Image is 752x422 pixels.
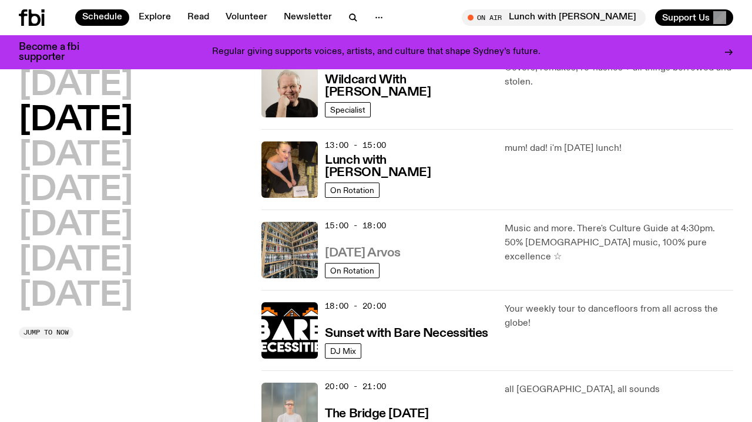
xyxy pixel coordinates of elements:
span: 20:00 - 21:00 [325,381,386,392]
span: 15:00 - 18:00 [325,220,386,231]
span: On Rotation [330,185,374,194]
img: Stuart is smiling charmingly, wearing a black t-shirt against a stark white background. [261,61,318,117]
h3: Lunch with [PERSON_NAME] [325,154,490,179]
p: mum! dad! i'm [DATE] lunch! [505,141,733,156]
p: Music and more. There's Culture Guide at 4:30pm. 50% [DEMOGRAPHIC_DATA] music, 100% pure excellen... [505,222,733,264]
a: The Bridge [DATE] [325,406,429,420]
a: Schedule [75,9,129,26]
p: Regular giving supports voices, artists, and culture that shape Sydney’s future. [212,47,540,58]
a: DJ Mix [325,343,361,359]
span: 13:00 - 15:00 [325,140,386,151]
span: Jump to now [23,329,69,336]
h3: The Bridge [DATE] [325,408,429,420]
a: Specialist [325,102,371,117]
img: A corner shot of the fbi music library [261,222,318,278]
span: Specialist [330,105,365,114]
p: Your weekly tour to dancefloors from all across the globe! [505,302,733,330]
a: Explore [132,9,178,26]
span: Support Us [662,12,710,23]
a: Lunch with [PERSON_NAME] [325,152,490,179]
button: On AirLunch with [PERSON_NAME] [462,9,646,26]
a: Newsletter [277,9,339,26]
span: 18:00 - 20:00 [325,301,386,312]
a: On Rotation [325,263,380,278]
span: DJ Mix [330,346,356,355]
button: [DATE] [19,210,133,242]
img: Bare Necessities [261,302,318,359]
a: [DATE] Arvos [325,245,401,259]
button: [DATE] [19,69,133,102]
p: Covers, remakes, re-hashes + all things borrowed and stolen. [505,61,733,89]
button: [DATE] [19,280,133,313]
img: SLC lunch cover [261,141,318,198]
button: [DATE] [19,245,133,278]
span: On Rotation [330,266,374,275]
a: Sunset with Bare Necessities [325,325,488,340]
button: [DATE] [19,140,133,173]
a: On Rotation [325,183,380,198]
h3: Wildcard With [PERSON_NAME] [325,74,490,99]
a: Read [180,9,216,26]
button: [DATE] [19,174,133,207]
h3: [DATE] Arvos [325,247,401,259]
a: Wildcard With [PERSON_NAME] [325,72,490,99]
h3: Sunset with Bare Necessities [325,328,488,340]
button: Support Us [655,9,733,26]
button: [DATE] [19,104,133,137]
p: all [GEOGRAPHIC_DATA], all sounds [505,383,733,397]
h3: Become a fbi supporter [19,42,94,62]
button: Jump to now [19,327,73,339]
a: Volunteer [219,9,274,26]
